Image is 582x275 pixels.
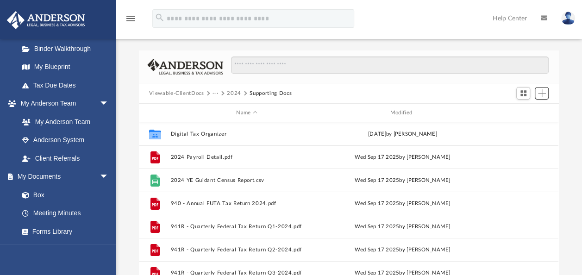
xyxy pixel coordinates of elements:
div: [DATE] by [PERSON_NAME] [327,130,479,138]
a: Binder Walkthrough [13,39,123,58]
button: 941R - Quarterly Federal Tax Return Q1-2024.pdf [171,224,323,230]
a: Meeting Minutes [13,204,118,223]
div: Wed Sep 17 2025 by [PERSON_NAME] [327,246,479,254]
span: arrow_drop_down [100,168,118,187]
button: 940 - Annual FUTA Tax Return 2024.pdf [171,200,323,206]
button: Add [535,87,549,100]
a: My Documentsarrow_drop_down [6,168,118,186]
div: Modified [326,109,479,117]
div: id [143,109,166,117]
button: 941R - Quarterly Federal Tax Return Q2-2024.pdf [171,247,323,253]
button: Switch to Grid View [516,87,530,100]
div: Wed Sep 17 2025 by [PERSON_NAME] [327,153,479,162]
button: 2024 YE Guidant Census Report.csv [171,177,323,183]
button: ··· [213,89,219,98]
span: arrow_drop_down [100,94,118,113]
button: 2024 Payroll Detail.pdf [171,154,323,160]
a: Anderson System [13,131,118,150]
button: Supporting Docs [250,89,292,98]
a: Client Referrals [13,149,118,168]
a: Forms Library [13,222,113,241]
a: My Blueprint [13,58,118,76]
a: Tax Due Dates [13,76,123,94]
img: Anderson Advisors Platinum Portal [4,11,88,29]
a: My Anderson Teamarrow_drop_down [6,94,118,113]
i: search [155,12,165,23]
a: Box [13,186,113,204]
button: 2024 [227,89,241,98]
a: My Anderson Team [13,112,113,131]
div: Name [170,109,323,117]
img: User Pic [561,12,575,25]
a: Notarize [13,241,118,259]
input: Search files and folders [231,56,549,74]
i: menu [125,13,136,24]
button: Digital Tax Organizer [171,131,323,137]
button: Viewable-ClientDocs [149,89,204,98]
div: id [483,109,548,117]
a: menu [125,18,136,24]
div: Wed Sep 17 2025 by [PERSON_NAME] [327,176,479,185]
div: Wed Sep 17 2025 by [PERSON_NAME] [327,200,479,208]
div: Wed Sep 17 2025 by [PERSON_NAME] [327,223,479,231]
